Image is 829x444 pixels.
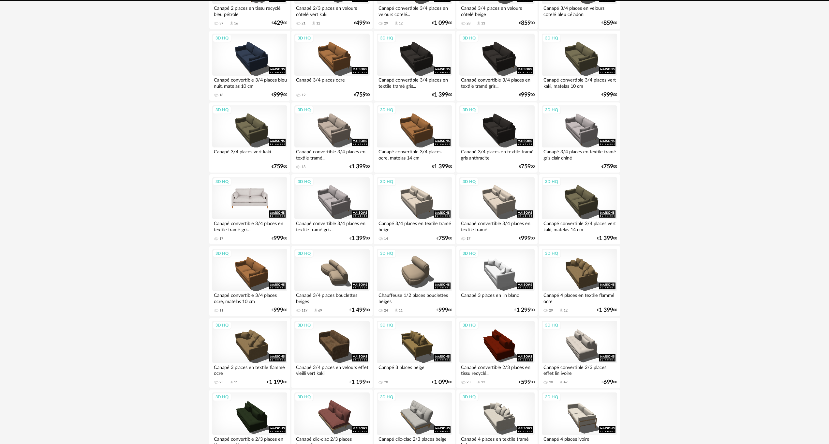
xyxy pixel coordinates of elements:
div: 12 [302,93,305,98]
div: € 00 [354,93,370,97]
span: 859 [521,21,531,25]
div: € 00 [267,380,287,385]
div: 3D HQ [460,106,479,114]
div: 3D HQ [460,249,479,258]
div: 3D HQ [295,34,314,42]
span: 759 [438,236,448,241]
a: 3D HQ Canapé 3/4 places ocre 12 €75900 [291,31,372,101]
div: 3D HQ [377,106,396,114]
div: € 00 [432,380,452,385]
div: € 00 [354,21,370,25]
span: Download icon [559,308,564,313]
div: 3D HQ [460,177,479,186]
div: Canapé convertible 3/4 places en textile tramé gris... [294,219,369,232]
span: Download icon [394,21,399,26]
div: 3D HQ [295,106,314,114]
span: 999 [521,93,531,97]
span: 1 199 [269,380,283,385]
div: € 00 [349,308,370,313]
div: 17 [466,237,470,241]
span: 1 399 [351,236,366,241]
div: 14 [384,237,388,241]
div: € 00 [601,380,617,385]
div: 3D HQ [542,249,561,258]
a: 3D HQ Canapé convertible 3/4 places vert kaki, matelas 10 cm €99900 [539,31,620,101]
a: 3D HQ Canapé 3 places en textile flammé ocre 25 Download icon 11 €1 19900 [209,318,290,388]
div: 3D HQ [295,177,314,186]
div: € 00 [601,164,617,169]
div: 69 [318,308,322,313]
div: € 00 [597,236,617,241]
div: Canapé convertible 3/4 places en velours côtelé... [377,4,452,17]
div: € 00 [437,236,452,241]
span: 999 [603,93,613,97]
div: Canapé convertible 2/3 places effet lin ivoire [542,363,617,376]
div: Canapé convertible 2/3 places en tissu recyclé... [459,363,534,376]
span: 1 399 [599,236,613,241]
div: 3D HQ [213,177,231,186]
div: 11 [234,380,238,385]
div: Canapé 3/4 places bouclettes beiges [294,291,369,304]
div: 24 [384,308,388,313]
div: € 00 [432,21,452,25]
div: 98 [549,380,553,385]
div: 3D HQ [377,249,396,258]
div: 3D HQ [542,393,561,401]
a: 3D HQ Canapé convertible 2/3 places effet lin ivoire 98 Download icon 47 €69900 [539,318,620,388]
div: 3D HQ [377,393,396,401]
div: 16 [234,21,238,26]
div: Canapé 2 places en tissu recyclé bleu pétrole [212,4,287,17]
div: 12 [399,21,403,26]
div: € 00 [437,308,452,313]
div: 21 [302,21,305,26]
span: 999 [274,308,283,313]
a: 3D HQ Canapé 3/4 places en textile tramé gris anthracite €75900 [456,102,537,173]
div: 3D HQ [542,321,561,329]
div: Canapé convertible 3/4 places en textile tramé gris... [459,76,534,89]
span: 1 399 [434,164,448,169]
div: € 00 [272,236,287,241]
span: 1 399 [351,164,366,169]
a: 3D HQ Canapé convertible 3/4 places en textile tramé gris... 17 €99900 [209,174,290,245]
div: 17 [219,237,223,241]
div: Canapé 3/4 places vert kaki [212,147,287,161]
span: 1 099 [434,21,448,25]
span: 759 [521,164,531,169]
div: Canapé convertible 3/4 places en textile tramé... [294,147,369,161]
div: Canapé 4 places en textile flammé ocre [542,291,617,304]
div: € 00 [272,21,287,25]
a: 3D HQ Canapé convertible 3/4 places en textile tramé gris... €1 39900 [291,174,372,245]
div: 11 [399,308,403,313]
div: € 00 [432,164,452,169]
div: € 00 [514,308,535,313]
div: 28 [466,21,470,26]
div: 37 [219,21,223,26]
div: 23 [466,380,470,385]
div: 12 [316,21,320,26]
span: Download icon [476,380,481,385]
span: 699 [603,380,613,385]
span: 999 [274,236,283,241]
div: 3D HQ [295,249,314,258]
div: Canapé convertible 3/4 places ocre, matelas 10 cm [212,291,287,304]
div: Canapé convertible 3/4 places vert kaki, matelas 14 cm [542,219,617,232]
div: Canapé 3/4 places en velours effet vieilli vert kaki [294,363,369,376]
div: Canapé convertible 3/4 places en textile tramé gris... [212,219,287,232]
div: 47 [564,380,568,385]
div: € 00 [272,308,287,313]
div: € 00 [519,21,535,25]
div: Canapé 3/4 places ocre [294,76,369,89]
a: 3D HQ Canapé convertible 3/4 places en textile tramé gris... €1 39900 [374,31,455,101]
div: 29 [549,308,553,313]
a: 3D HQ Canapé convertible 3/4 places bleu nuit, matelas 10 cm 18 €99900 [209,31,290,101]
div: 3D HQ [460,34,479,42]
span: 1 199 [351,380,366,385]
div: Canapé convertible 3/4 places vert kaki, matelas 10 cm [542,76,617,89]
a: 3D HQ Canapé 3/4 places bouclettes beiges 119 Download icon 69 €1 49900 [291,246,372,316]
span: Download icon [229,380,234,385]
div: Canapé 3/4 places en velours côtelé bleu céladon [542,4,617,17]
span: 1 399 [434,93,448,97]
span: 759 [274,164,283,169]
a: 3D HQ Canapé convertible 3/4 places en textile tramé... 13 €1 39900 [291,102,372,173]
div: Chauffeuse 1/2 places bouclettes beiges [377,291,452,304]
